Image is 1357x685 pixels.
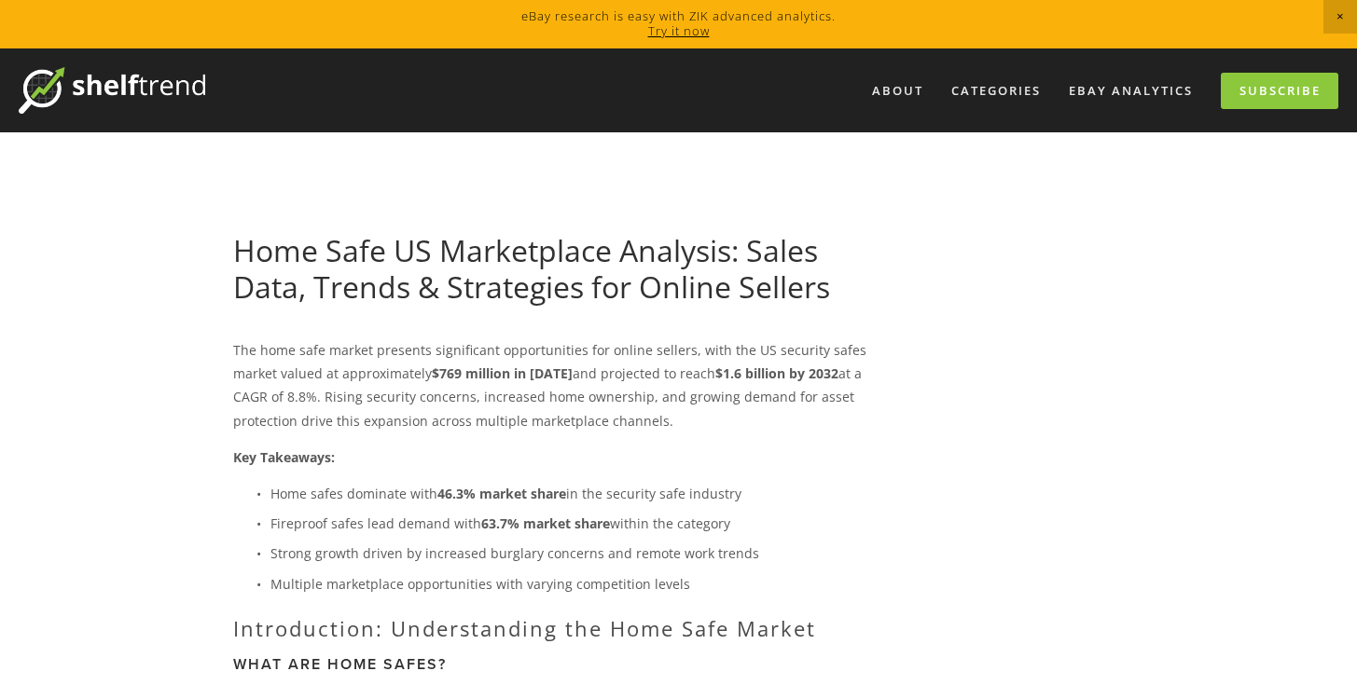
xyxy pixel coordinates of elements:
strong: $769 million in [DATE] [432,364,573,382]
p: Strong growth driven by increased burglary concerns and remote work trends [270,541,887,565]
p: Home safes dominate with in the security safe industry [270,482,887,505]
a: eBay Analytics [1057,75,1205,106]
p: The home safe market presents significant opportunities for online sellers, with the US security ... [233,338,887,432]
div: Categories [939,75,1053,106]
strong: 46.3% market share [437,485,566,502]
a: Home Safe US Marketplace Analysis: Sales Data, Trends & Strategies for Online Sellers [233,230,830,306]
strong: $1.6 billion by 2032 [715,364,838,382]
a: About [860,75,935,106]
strong: 63.7% market share [481,514,610,532]
a: Subscribe [1221,73,1338,109]
h2: Introduction: Understanding the Home Safe Market [233,616,887,640]
p: Fireproof safes lead demand with within the category [270,512,887,535]
p: Multiple marketplace opportunities with varying competition levels [270,572,887,596]
h3: What Are Home Safes? [233,655,887,673]
strong: Key Takeaways: [233,448,335,466]
a: Try it now [648,22,710,39]
img: ShelfTrend [19,67,205,114]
